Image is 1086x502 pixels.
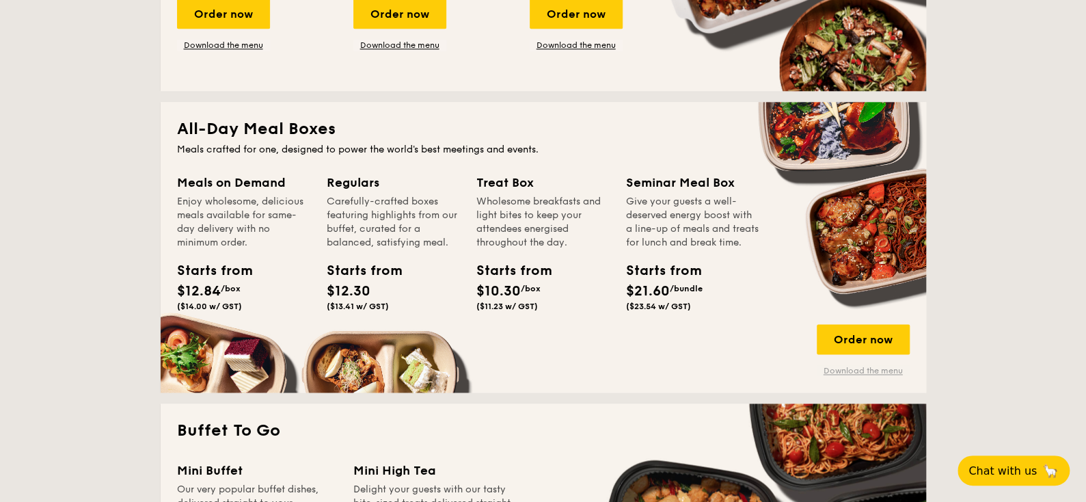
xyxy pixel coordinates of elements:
[968,464,1037,477] span: Chat with us
[327,173,460,192] div: Regulars
[327,261,388,281] div: Starts from
[626,302,691,311] span: ($23.54 w/ GST)
[476,302,538,311] span: ($11.23 w/ GST)
[177,420,910,442] h2: Buffet To Go
[177,40,270,51] a: Download the menu
[177,461,337,480] div: Mini Buffet
[177,261,239,281] div: Starts from
[530,40,623,51] a: Download the menu
[1042,463,1059,479] span: 🦙
[177,195,310,250] div: Enjoy wholesome, delicious meals available for same-day delivery with no minimum order.
[327,195,460,250] div: Carefully-crafted boxes featuring highlights from our buffet, curated for a balanced, satisfying ...
[817,324,910,354] div: Order now
[626,195,759,250] div: Give your guests a well-deserved energy boost with a line-up of meals and treats for lunch and br...
[476,195,610,250] div: Wholesome breakfasts and light bites to keep your attendees energised throughout the day.
[177,302,242,311] span: ($14.00 w/ GST)
[353,461,513,480] div: Mini High Tea
[958,455,1070,486] button: Chat with us🦙
[177,283,221,300] span: $12.84
[353,40,446,51] a: Download the menu
[476,261,538,281] div: Starts from
[177,173,310,192] div: Meals on Demand
[476,283,521,300] span: $10.30
[626,283,670,300] span: $21.60
[817,365,910,376] a: Download the menu
[221,284,241,293] span: /box
[327,283,370,300] span: $12.30
[626,173,759,192] div: Seminar Meal Box
[476,173,610,192] div: Treat Box
[670,284,703,293] span: /bundle
[327,302,389,311] span: ($13.41 w/ GST)
[177,118,910,140] h2: All-Day Meal Boxes
[521,284,541,293] span: /box
[626,261,688,281] div: Starts from
[177,143,910,157] div: Meals crafted for one, designed to power the world's best meetings and events.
